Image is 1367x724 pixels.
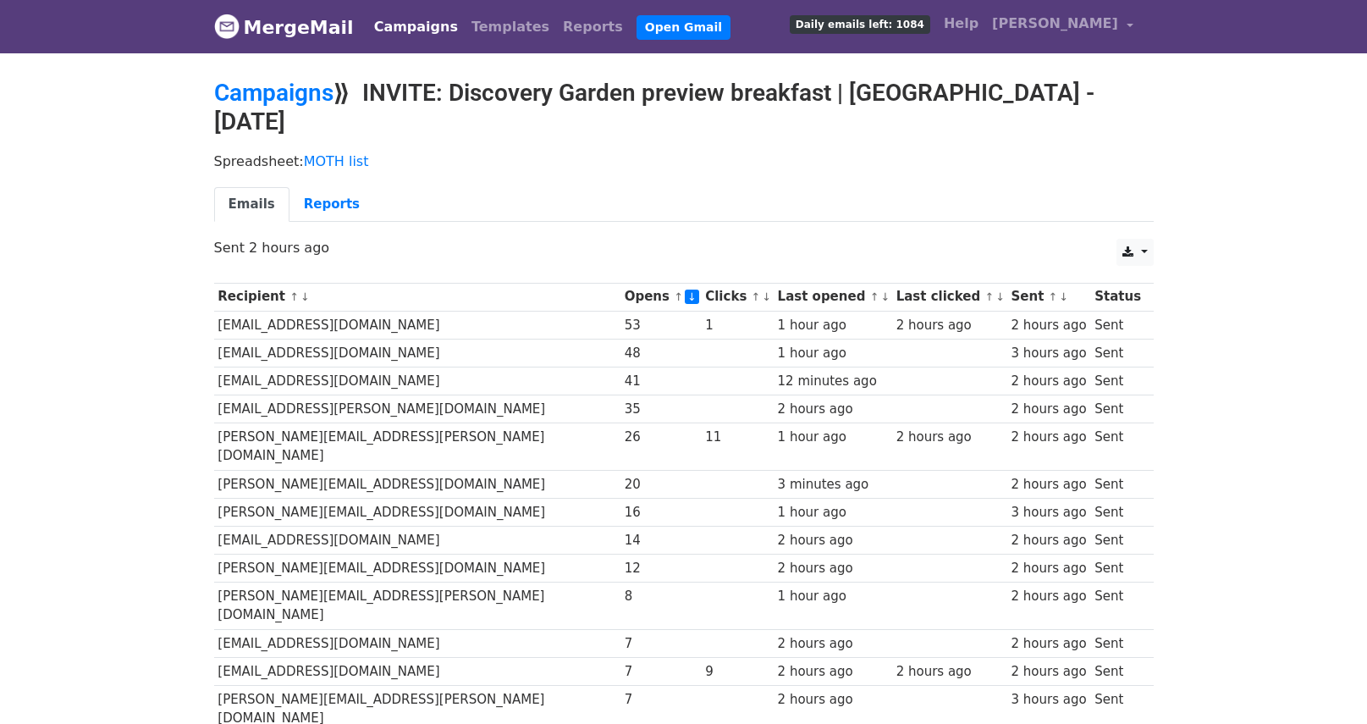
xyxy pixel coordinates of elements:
div: 53 [625,316,697,335]
a: Campaigns [214,79,333,107]
div: 2 hours ago [1011,475,1086,495]
div: 2 hours ago [1011,531,1086,550]
div: 2 hours ago [778,531,888,550]
a: Emails [214,187,289,222]
td: Sent [1090,470,1144,498]
td: [EMAIL_ADDRESS][DOMAIN_NAME] [214,311,620,339]
td: [EMAIL_ADDRESS][DOMAIN_NAME] [214,367,620,395]
div: 7 [625,662,697,682]
td: [EMAIL_ADDRESS][DOMAIN_NAME] [214,526,620,554]
div: 1 hour ago [778,344,888,363]
div: 7 [625,634,697,654]
div: 2 hours ago [1011,587,1086,606]
a: ↑ [1049,290,1058,303]
div: 48 [625,344,697,363]
td: [PERSON_NAME][EMAIL_ADDRESS][DOMAIN_NAME] [214,555,620,583]
h2: ⟫ INVITE: Discovery Garden preview breakfast | [GEOGRAPHIC_DATA] - [DATE] [214,79,1154,135]
span: [PERSON_NAME] [992,14,1118,34]
a: ↓ [880,290,890,303]
a: ↑ [674,290,683,303]
div: 1 [705,316,769,335]
a: ↑ [870,290,879,303]
a: ↓ [1059,290,1068,303]
td: Sent [1090,629,1144,657]
td: [EMAIL_ADDRESS][DOMAIN_NAME] [214,657,620,685]
div: 2 hours ago [896,662,1003,682]
a: ↑ [752,290,761,303]
td: Sent [1090,657,1144,685]
div: 3 minutes ago [778,475,888,495]
td: Sent [1090,367,1144,395]
a: Templates [465,10,556,44]
th: Sent [1007,283,1091,311]
th: Clicks [701,283,773,311]
div: 20 [625,475,697,495]
a: ↑ [289,290,299,303]
th: Recipient [214,283,620,311]
p: Spreadsheet: [214,152,1154,170]
img: MergeMail logo [214,14,240,39]
div: 1 hour ago [778,587,888,606]
div: 2 hours ago [1011,559,1086,578]
div: 2 hours ago [1011,372,1086,391]
div: 2 hours ago [1011,662,1086,682]
div: 3 hours ago [1011,503,1086,522]
div: 2 hours ago [778,662,888,682]
div: 12 minutes ago [778,372,888,391]
div: 2 hours ago [896,428,1003,447]
div: 41 [625,372,697,391]
div: 2 hours ago [1011,316,1086,335]
div: 2 hours ago [778,400,888,419]
div: 1 hour ago [778,316,888,335]
div: 1 hour ago [778,428,888,447]
div: 7 [625,690,697,710]
a: MOTH list [304,153,369,169]
div: 12 [625,559,697,578]
td: Sent [1090,311,1144,339]
a: ↑ [984,290,994,303]
div: 8 [625,587,697,606]
div: 3 hours ago [1011,344,1086,363]
a: MergeMail [214,9,354,45]
td: Sent [1090,498,1144,526]
td: Sent [1090,526,1144,554]
div: 2 hours ago [1011,400,1086,419]
div: 2 hours ago [778,559,888,578]
td: [PERSON_NAME][EMAIL_ADDRESS][DOMAIN_NAME] [214,470,620,498]
div: 16 [625,503,697,522]
div: 14 [625,531,697,550]
a: ↓ [300,290,310,303]
td: Sent [1090,583,1144,630]
th: Last clicked [892,283,1007,311]
td: Sent [1090,555,1144,583]
td: [PERSON_NAME][EMAIL_ADDRESS][PERSON_NAME][DOMAIN_NAME] [214,423,620,471]
a: Reports [289,187,374,222]
div: 2 hours ago [778,634,888,654]
div: 11 [705,428,769,447]
span: Daily emails left: 1084 [790,15,930,34]
td: [EMAIL_ADDRESS][DOMAIN_NAME] [214,629,620,657]
a: Campaigns [367,10,465,44]
td: [PERSON_NAME][EMAIL_ADDRESS][PERSON_NAME][DOMAIN_NAME] [214,583,620,630]
th: Status [1090,283,1144,311]
div: 3 hours ago [1011,690,1086,710]
a: ↓ [762,290,771,303]
a: Open Gmail [637,15,730,40]
td: [PERSON_NAME][EMAIL_ADDRESS][DOMAIN_NAME] [214,498,620,526]
p: Sent 2 hours ago [214,239,1154,257]
th: Last opened [774,283,892,311]
th: Opens [620,283,702,311]
td: Sent [1090,339,1144,367]
div: 26 [625,428,697,447]
td: Sent [1090,395,1144,423]
td: [EMAIL_ADDRESS][PERSON_NAME][DOMAIN_NAME] [214,395,620,423]
div: 9 [705,662,769,682]
a: ↓ [995,290,1005,303]
div: 2 hours ago [1011,428,1086,447]
a: Reports [556,10,630,44]
td: Sent [1090,423,1144,471]
div: 2 hours ago [778,690,888,710]
a: Daily emails left: 1084 [783,7,937,41]
div: 35 [625,400,697,419]
a: ↓ [685,290,699,304]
